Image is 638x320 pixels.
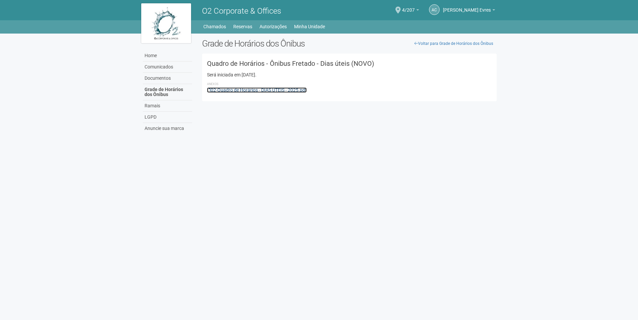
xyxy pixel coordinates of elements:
[402,8,419,14] a: 4/207
[207,72,492,78] div: Será iniciada em [DATE].
[202,39,497,49] h2: Grade de Horários dos Ônibus
[443,1,491,13] span: Armando Conceição Evres
[443,8,495,14] a: [PERSON_NAME] Evres
[143,112,192,123] a: LGPD
[143,100,192,112] a: Ramais
[143,50,192,61] a: Home
[202,6,281,16] span: O2 Corporate & Offices
[207,81,492,87] li: Anexos
[294,22,325,31] a: Minha Unidade
[143,123,192,134] a: Anuncie sua marca
[141,3,191,43] img: logo.jpg
[207,87,307,93] a: 02-Quadro de Horários - DIAS ÚTEIS - 2025.pdf
[143,73,192,84] a: Documentos
[233,22,252,31] a: Reservas
[143,84,192,100] a: Grade de Horários dos Ônibus
[203,22,226,31] a: Chamados
[411,39,497,49] a: Voltar para Grade de Horários dos Ônibus
[143,61,192,73] a: Comunicados
[207,60,492,67] h3: Quadro de Horários - Ônibus Fretado - Dias úteis (NOVO)
[402,1,415,13] span: 4/207
[260,22,287,31] a: Autorizações
[429,4,440,15] a: AC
